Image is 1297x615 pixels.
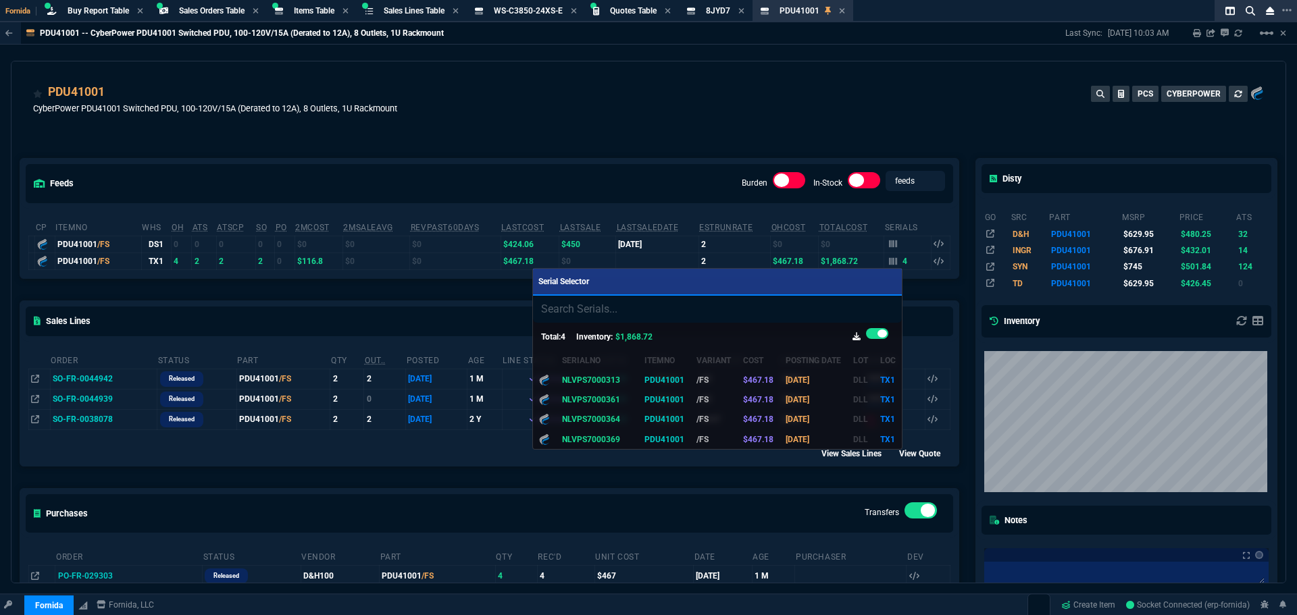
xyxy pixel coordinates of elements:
th: Cost [737,350,780,370]
td: TX1 [874,429,902,449]
td: /FS [690,429,737,449]
th: Posting Date [780,350,847,370]
td: /FS [690,410,737,429]
td: TX1 [874,390,902,410]
td: /FS [690,371,737,390]
td: PDU41001 [638,390,690,410]
td: TX1 [874,371,902,390]
td: $467.18 [737,410,780,429]
td: TX1 [874,410,902,429]
div: On-Hand Only [866,328,888,346]
td: DLL [847,390,874,410]
span: NLVPS7000361 [562,395,620,404]
td: [DATE] [780,390,847,410]
th: SerialNo [556,350,639,370]
span: NLVPS7000369 [562,435,620,444]
td: DLL [847,371,874,390]
td: [DATE] [780,429,847,449]
span: 4 [561,332,565,342]
td: PDU41001 [638,429,690,449]
td: DLL [847,429,874,449]
td: $467.18 [737,390,780,410]
input: Search Serials... [533,296,902,323]
td: [DATE] [780,371,847,390]
td: $467.18 [737,371,780,390]
span: $1,868.72 [615,332,653,342]
td: PDU41001 [638,371,690,390]
td: PDU41001 [638,410,690,429]
th: Lot [847,350,874,370]
td: [DATE] [780,410,847,429]
span: Total: [541,332,561,342]
span: Inventory: [576,332,613,342]
span: NLVPS7000313 [562,375,620,385]
th: Loc [874,350,902,370]
span: NLVPS7000364 [562,415,620,424]
td: DLL [847,410,874,429]
td: /FS [690,390,737,410]
th: ItemNo [638,350,690,370]
td: $467.18 [737,429,780,449]
span: Serial Selector [538,277,589,286]
th: Variant [690,350,737,370]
